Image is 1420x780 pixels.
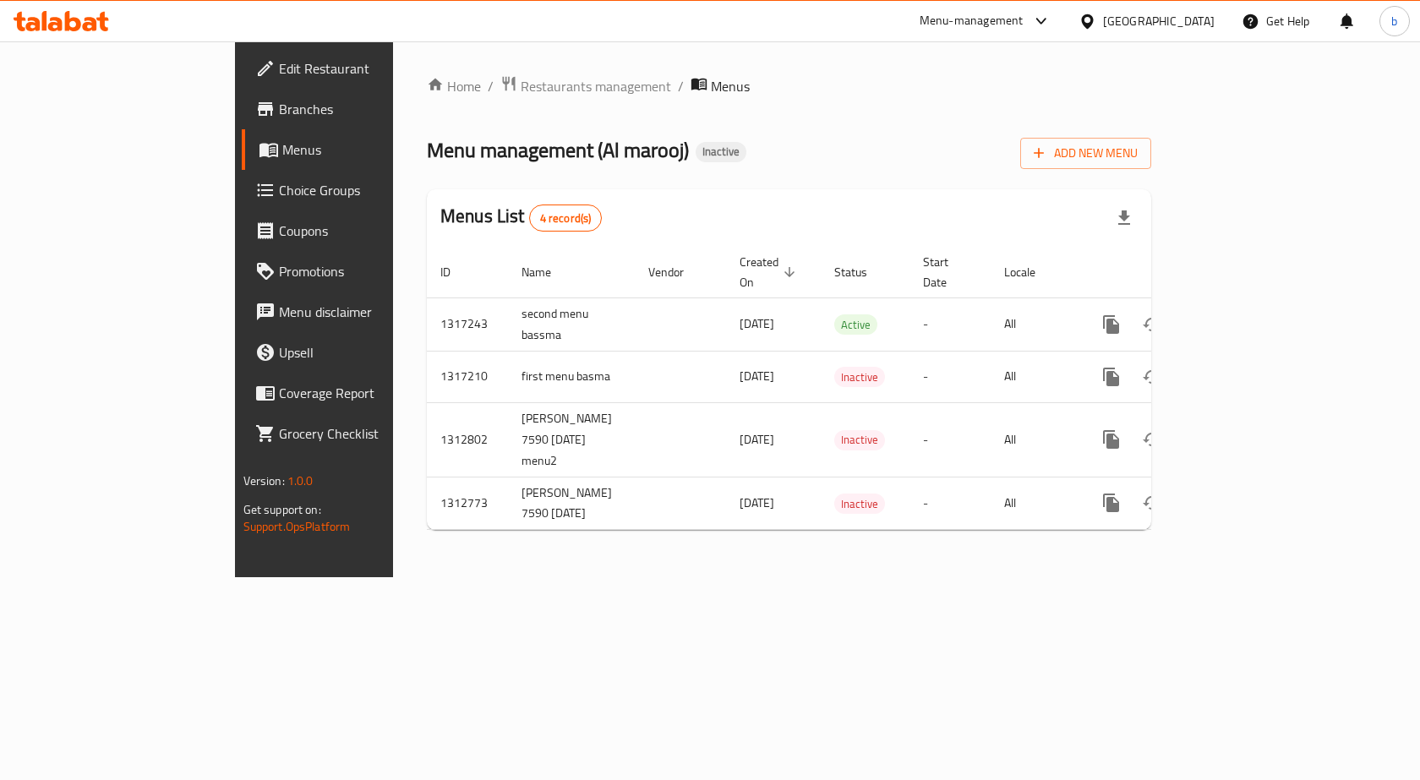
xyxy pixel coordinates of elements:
span: Promotions [279,261,459,281]
div: Menu-management [920,11,1024,31]
span: Menus [282,139,459,160]
nav: breadcrumb [427,75,1151,97]
span: Name [522,262,573,282]
td: second menu bassma [508,297,635,351]
td: All [991,402,1078,477]
th: Actions [1078,247,1267,298]
span: [DATE] [740,365,774,387]
a: Menus [242,129,472,170]
span: Edit Restaurant [279,58,459,79]
td: All [991,477,1078,530]
span: [DATE] [740,428,774,450]
td: - [909,477,991,530]
span: Status [834,262,889,282]
button: more [1091,357,1132,397]
a: Edit Restaurant [242,48,472,89]
span: Coupons [279,221,459,241]
a: Choice Groups [242,170,472,210]
button: Change Status [1132,419,1172,460]
span: Grocery Checklist [279,423,459,444]
a: Promotions [242,251,472,292]
span: Inactive [834,494,885,514]
button: Change Status [1132,483,1172,523]
span: Locale [1004,262,1057,282]
span: Get support on: [243,499,321,521]
div: Inactive [834,367,885,387]
button: more [1091,304,1132,345]
button: Change Status [1132,304,1172,345]
li: / [488,76,494,96]
span: [DATE] [740,492,774,514]
span: Inactive [834,368,885,387]
span: Menu disclaimer [279,302,459,322]
li: / [678,76,684,96]
a: Coupons [242,210,472,251]
span: Menus [711,76,750,96]
a: Grocery Checklist [242,413,472,454]
span: Vendor [648,262,706,282]
span: Branches [279,99,459,119]
a: Menu disclaimer [242,292,472,332]
a: Upsell [242,332,472,373]
span: ID [440,262,472,282]
span: Restaurants management [521,76,671,96]
span: Coverage Report [279,383,459,403]
td: first menu basma [508,351,635,402]
span: Upsell [279,342,459,363]
a: Restaurants management [500,75,671,97]
td: [PERSON_NAME] 7590 [DATE] [508,477,635,530]
td: All [991,351,1078,402]
td: All [991,297,1078,351]
h2: Menus List [440,204,602,232]
span: Start Date [923,252,970,292]
span: Add New Menu [1034,143,1138,164]
div: Inactive [696,142,746,162]
a: Support.OpsPlatform [243,515,351,537]
div: Inactive [834,430,885,450]
div: [GEOGRAPHIC_DATA] [1103,12,1215,30]
button: more [1091,483,1132,523]
td: - [909,402,991,477]
span: Inactive [696,145,746,159]
span: Inactive [834,430,885,450]
span: [DATE] [740,313,774,335]
a: Coverage Report [242,373,472,413]
span: 1.0.0 [287,470,314,492]
td: - [909,297,991,351]
button: more [1091,419,1132,460]
span: Choice Groups [279,180,459,200]
button: Change Status [1132,357,1172,397]
button: Add New Menu [1020,138,1151,169]
span: b [1391,12,1397,30]
div: Active [834,314,877,335]
a: Branches [242,89,472,129]
table: enhanced table [427,247,1267,531]
span: 4 record(s) [530,210,602,226]
td: [PERSON_NAME] 7590 [DATE] menu2 [508,402,635,477]
td: - [909,351,991,402]
div: Total records count [529,205,603,232]
span: Created On [740,252,800,292]
span: Version: [243,470,285,492]
span: Active [834,315,877,335]
span: Menu management ( Al marooj ) [427,131,689,169]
